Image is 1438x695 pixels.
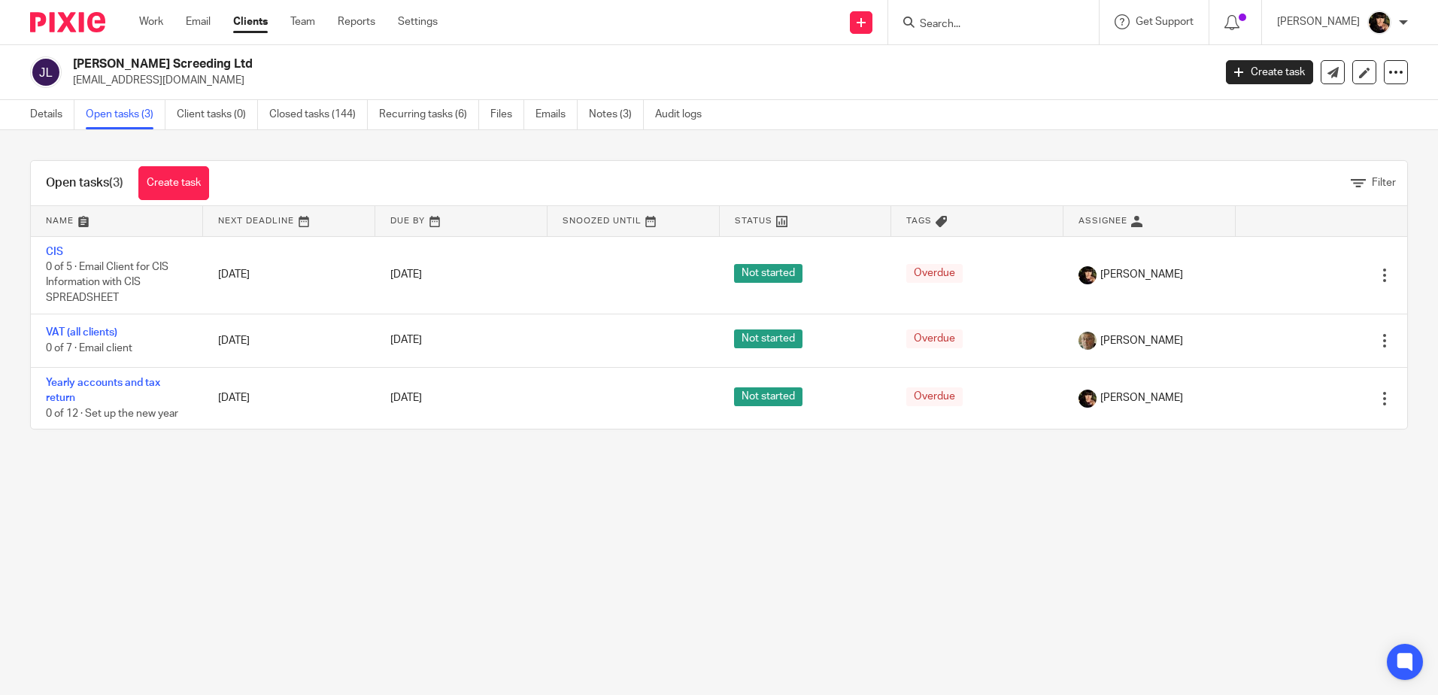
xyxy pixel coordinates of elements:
input: Search [918,18,1054,32]
a: Open tasks (3) [86,100,165,129]
span: Snoozed Until [563,217,642,225]
a: Create task [138,166,209,200]
span: Tags [906,217,932,225]
a: Email [186,14,211,29]
img: Pixie [30,12,105,32]
h2: [PERSON_NAME] Screeding Ltd [73,56,977,72]
span: [PERSON_NAME] [1100,267,1183,282]
span: 0 of 7 · Email client [46,343,132,354]
img: 20210723_200136.jpg [1078,266,1097,284]
a: Notes (3) [589,100,644,129]
a: Clients [233,14,268,29]
a: Reports [338,14,375,29]
img: 20210723_200136.jpg [1078,390,1097,408]
span: [PERSON_NAME] [1100,333,1183,348]
a: Work [139,14,163,29]
span: Status [735,217,772,225]
span: [DATE] [390,335,422,346]
p: [EMAIL_ADDRESS][DOMAIN_NAME] [73,73,1203,88]
span: 0 of 5 · Email Client for CIS Information with CIS SPREADSHEET [46,262,168,303]
span: Not started [734,264,802,283]
span: Not started [734,329,802,348]
a: Yearly accounts and tax return [46,378,160,403]
a: Team [290,14,315,29]
a: CIS [46,247,63,257]
img: profile%20pic%204.JPG [1078,332,1097,350]
a: Create task [1226,60,1313,84]
a: Audit logs [655,100,713,129]
a: Client tasks (0) [177,100,258,129]
a: Closed tasks (144) [269,100,368,129]
a: VAT (all clients) [46,327,117,338]
td: [DATE] [203,236,375,314]
p: [PERSON_NAME] [1277,14,1360,29]
span: Overdue [906,329,963,348]
img: svg%3E [30,56,62,88]
span: Overdue [906,387,963,406]
a: Settings [398,14,438,29]
span: [DATE] [390,269,422,280]
h1: Open tasks [46,175,123,191]
img: 20210723_200136.jpg [1367,11,1391,35]
span: Filter [1372,178,1396,188]
a: Emails [535,100,578,129]
a: Details [30,100,74,129]
span: (3) [109,177,123,189]
span: Overdue [906,264,963,283]
span: [PERSON_NAME] [1100,390,1183,405]
td: [DATE] [203,367,375,429]
span: [DATE] [390,393,422,404]
td: [DATE] [203,314,375,367]
span: Not started [734,387,802,406]
span: Get Support [1136,17,1194,27]
a: Recurring tasks (6) [379,100,479,129]
span: 0 of 12 · Set up the new year [46,408,178,419]
a: Files [490,100,524,129]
